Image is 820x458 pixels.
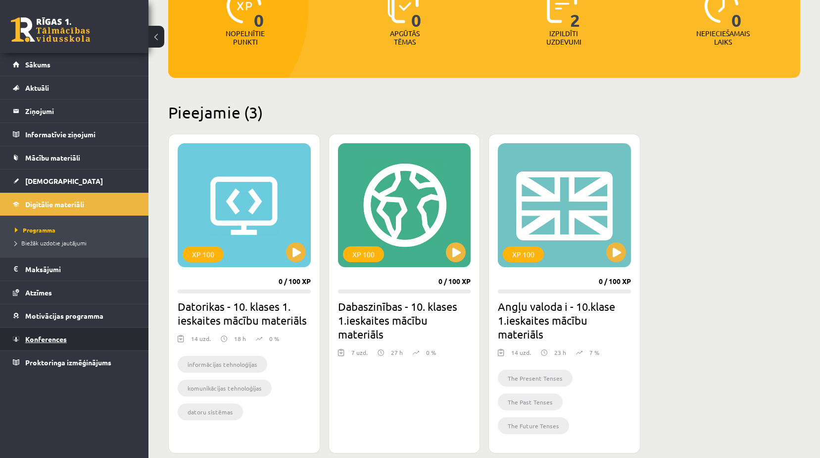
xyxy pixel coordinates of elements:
a: Atzīmes [13,281,136,304]
p: 7 % [589,348,599,357]
p: 27 h [391,348,403,357]
div: XP 100 [503,246,544,262]
li: komunikācijas tehnoloģijas [178,380,272,397]
p: 0 % [269,334,279,343]
h2: Angļu valoda i - 10.klase 1.ieskaites mācību materiāls [498,299,631,341]
h2: Datorikas - 10. klases 1. ieskaites mācību materiāls [178,299,311,327]
a: Maksājumi [13,258,136,281]
span: Proktoringa izmēģinājums [25,358,111,367]
span: Biežāk uzdotie jautājumi [15,239,87,247]
a: Digitālie materiāli [13,193,136,216]
div: 14 uzd. [191,334,211,349]
span: Aktuāli [25,83,49,92]
p: 18 h [234,334,246,343]
p: 0 % [426,348,436,357]
a: Konferences [13,328,136,350]
a: Rīgas 1. Tālmācības vidusskola [11,17,90,42]
legend: Ziņojumi [25,100,136,122]
div: 14 uzd. [511,348,531,363]
a: Proktoringa izmēģinājums [13,351,136,374]
span: Digitālie materiāli [25,200,84,209]
p: Izpildīti uzdevumi [544,29,583,46]
h2: Pieejamie (3) [168,103,800,122]
span: Sākums [25,60,50,69]
a: Sākums [13,53,136,76]
div: XP 100 [183,246,224,262]
li: informācijas tehnoloģijas [178,356,267,373]
a: [DEMOGRAPHIC_DATA] [13,170,136,192]
li: The Present Tenses [498,370,573,387]
span: Atzīmes [25,288,52,297]
span: Mācību materiāli [25,153,80,162]
span: [DEMOGRAPHIC_DATA] [25,176,103,185]
li: The Past Tenses [498,394,563,410]
div: 7 uzd. [351,348,368,363]
p: Nepieciešamais laiks [696,29,750,46]
p: Apgūtās tēmas [386,29,424,46]
a: Informatīvie ziņojumi [13,123,136,146]
li: The Future Tenses [498,417,569,434]
legend: Informatīvie ziņojumi [25,123,136,146]
h2: Dabaszinības - 10. klases 1.ieskaites mācību materiāls [338,299,471,341]
a: Aktuāli [13,76,136,99]
a: Ziņojumi [13,100,136,122]
p: 23 h [554,348,566,357]
li: datoru sistēmas [178,403,243,420]
a: Programma [15,226,139,234]
legend: Maksājumi [25,258,136,281]
p: Nopelnītie punkti [226,29,265,46]
span: Programma [15,226,55,234]
a: Motivācijas programma [13,304,136,327]
a: Biežāk uzdotie jautājumi [15,238,139,247]
span: Motivācijas programma [25,311,103,320]
a: Mācību materiāli [13,146,136,169]
span: Konferences [25,335,67,343]
div: XP 100 [343,246,384,262]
